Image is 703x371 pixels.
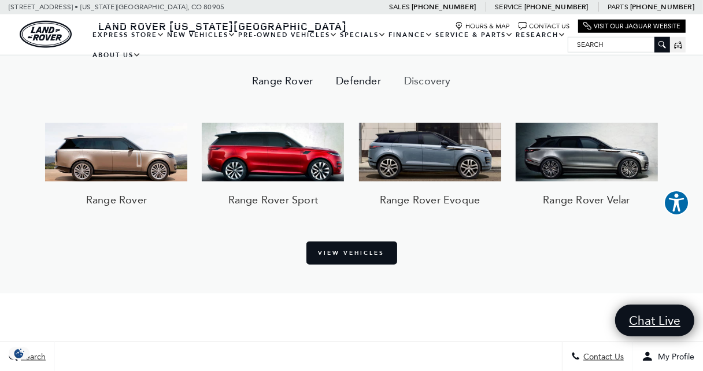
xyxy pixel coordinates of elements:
[20,21,72,48] img: Land Rover
[6,347,32,359] img: Opt-Out Icon
[608,3,628,11] span: Parts
[434,25,515,45] a: Service & Parts
[306,242,397,265] a: View Vehicles
[633,342,703,371] button: Open user profile menu
[45,123,187,213] a: Range Rover
[91,45,142,65] a: About Us
[524,2,589,12] a: [PHONE_NUMBER]
[623,313,686,328] span: Chat Live
[568,38,669,51] input: Search
[580,352,624,362] span: Contact Us
[166,25,237,45] a: New Vehicles
[339,25,387,45] a: Specials
[202,123,344,213] a: Range Rover Sport
[515,25,567,45] a: Research
[393,67,462,95] button: Discovery
[380,193,480,207] h3: Range Rover Evoque
[516,123,658,182] img: Range
[20,21,72,48] a: land-rover
[359,123,501,213] a: Range Rover Evoque
[228,193,318,207] h3: Range Rover Sport
[495,3,522,11] span: Service
[45,123,187,182] img: Range
[664,190,689,216] button: Explore your accessibility options
[324,67,393,95] button: Defender
[389,3,410,11] span: Sales
[412,2,476,12] a: [PHONE_NUMBER]
[240,67,324,95] button: Range Rover
[664,190,689,218] aside: Accessibility Help Desk
[91,25,568,65] nav: Main Navigation
[516,123,658,213] a: Range Rover Velar
[387,25,434,45] a: Finance
[9,3,224,11] a: [STREET_ADDRESS] • [US_STATE][GEOGRAPHIC_DATA], CO 80905
[86,193,147,207] h3: Range Rover
[653,352,694,362] span: My Profile
[6,347,32,359] section: Click to Open Cookie Consent Modal
[237,25,339,45] a: Pre-Owned Vehicles
[455,22,510,31] a: Hours & Map
[359,123,501,182] img: Range
[91,25,166,45] a: EXPRESS STORE
[202,123,344,182] img: Range
[543,193,630,207] h3: Range Rover Velar
[583,22,680,31] a: Visit Our Jaguar Website
[98,19,347,33] span: Land Rover [US_STATE][GEOGRAPHIC_DATA]
[615,305,694,336] a: Chat Live
[630,2,694,12] a: [PHONE_NUMBER]
[519,22,569,31] a: Contact Us
[91,19,354,33] a: Land Rover [US_STATE][GEOGRAPHIC_DATA]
